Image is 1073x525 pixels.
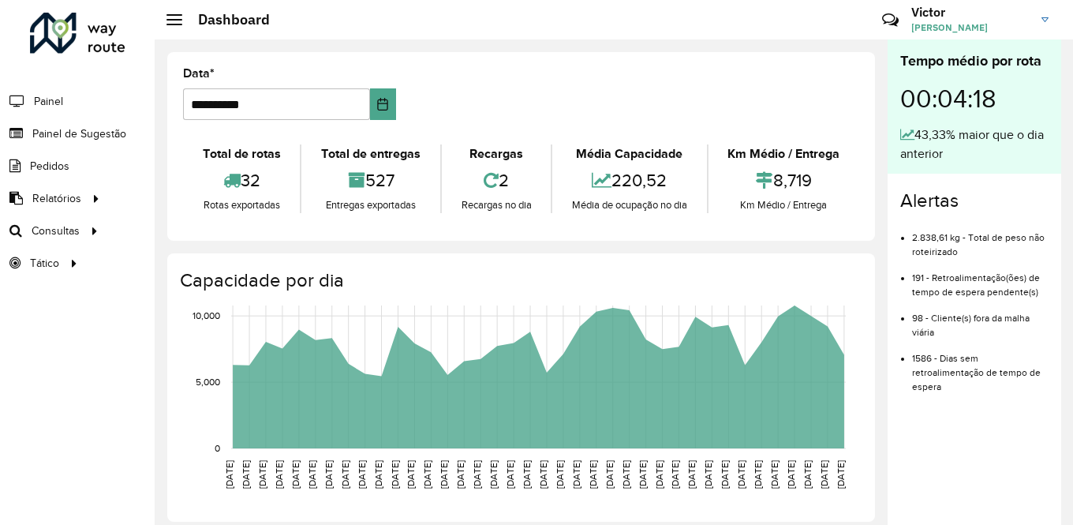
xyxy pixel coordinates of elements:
[802,460,813,489] text: [DATE]
[187,144,296,163] div: Total de rotas
[670,460,680,489] text: [DATE]
[621,460,631,489] text: [DATE]
[187,163,296,197] div: 32
[455,460,465,489] text: [DATE]
[911,5,1030,20] h3: Victor
[637,460,648,489] text: [DATE]
[30,158,69,174] span: Pedidos
[305,144,436,163] div: Total de entregas
[32,190,81,207] span: Relatórios
[193,310,220,321] text: 10,000
[488,460,499,489] text: [DATE]
[712,197,855,213] div: Km Médio / Entrega
[257,460,267,489] text: [DATE]
[819,460,829,489] text: [DATE]
[555,460,565,489] text: [DATE]
[32,126,126,142] span: Painel de Sugestão
[538,460,548,489] text: [DATE]
[406,460,416,489] text: [DATE]
[912,259,1049,299] li: 191 - Retroalimentação(ões) de tempo de espera pendente(s)
[912,339,1049,394] li: 1586 - Dias sem retroalimentação de tempo de espera
[183,64,215,83] label: Data
[241,460,251,489] text: [DATE]
[215,443,220,453] text: 0
[274,460,284,489] text: [DATE]
[357,460,367,489] text: [DATE]
[505,460,515,489] text: [DATE]
[422,460,432,489] text: [DATE]
[390,460,400,489] text: [DATE]
[900,51,1049,72] div: Tempo médio por rota
[182,11,270,28] h2: Dashboard
[340,460,350,489] text: [DATE]
[712,163,855,197] div: 8,719
[912,219,1049,259] li: 2.838,61 kg - Total de peso não roteirizado
[30,255,59,272] span: Tático
[323,460,334,489] text: [DATE]
[439,460,449,489] text: [DATE]
[556,197,702,213] div: Média de ocupação no dia
[180,269,859,292] h4: Capacidade por dia
[373,460,383,489] text: [DATE]
[556,144,702,163] div: Média Capacidade
[736,460,746,489] text: [DATE]
[912,299,1049,339] li: 98 - Cliente(s) fora da malha viária
[305,197,436,213] div: Entregas exportadas
[187,197,296,213] div: Rotas exportadas
[588,460,598,489] text: [DATE]
[32,223,80,239] span: Consultas
[34,93,63,110] span: Painel
[556,163,702,197] div: 220,52
[712,144,855,163] div: Km Médio / Entrega
[224,460,234,489] text: [DATE]
[836,460,846,489] text: [DATE]
[900,189,1049,212] h4: Alertas
[307,460,317,489] text: [DATE]
[900,72,1049,126] div: 00:04:18
[900,126,1049,163] div: 43,33% maior que o dia anterior
[604,460,615,489] text: [DATE]
[769,460,780,489] text: [DATE]
[446,163,547,197] div: 2
[654,460,664,489] text: [DATE]
[753,460,763,489] text: [DATE]
[196,377,220,387] text: 5,000
[290,460,301,489] text: [DATE]
[703,460,713,489] text: [DATE]
[446,144,547,163] div: Recargas
[370,88,396,120] button: Choose Date
[522,460,532,489] text: [DATE]
[873,3,907,37] a: Contato Rápido
[571,460,581,489] text: [DATE]
[446,197,547,213] div: Recargas no dia
[305,163,436,197] div: 527
[786,460,796,489] text: [DATE]
[686,460,697,489] text: [DATE]
[720,460,730,489] text: [DATE]
[472,460,482,489] text: [DATE]
[911,21,1030,35] span: [PERSON_NAME]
